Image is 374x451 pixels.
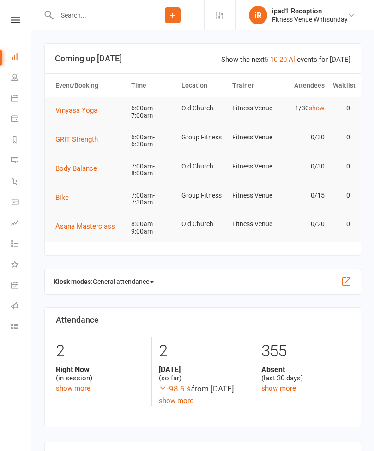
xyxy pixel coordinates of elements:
[127,126,177,156] td: 6:00am-6:30am
[11,130,32,151] a: Reports
[55,54,350,63] h3: Coming up [DATE]
[93,274,154,289] span: General attendance
[228,213,278,235] td: Fitness Venue
[159,397,193,405] a: show more
[54,278,93,285] strong: Kiosk modes:
[278,156,329,177] td: 0/30
[329,213,354,235] td: 0
[329,185,354,206] td: 0
[51,74,127,97] th: Event/Booking
[265,55,268,64] a: 5
[261,365,350,374] strong: Absent
[56,337,145,365] div: 2
[55,105,104,116] button: Vinyasa Yoga
[11,317,32,338] a: Class kiosk mode
[270,55,277,64] a: 10
[55,164,97,173] span: Body Balance
[159,383,247,395] div: from [DATE]
[278,213,329,235] td: 0/20
[177,74,228,97] th: Location
[329,156,354,177] td: 0
[55,192,75,203] button: Bike
[55,163,103,174] button: Body Balance
[56,365,145,374] strong: Right Now
[261,337,350,365] div: 355
[278,74,329,97] th: Attendees
[228,156,278,177] td: Fitness Venue
[228,74,278,97] th: Trainer
[127,156,177,185] td: 7:00am-8:00am
[289,55,297,64] a: All
[329,74,354,97] th: Waitlist
[127,185,177,214] td: 7:00am-7:30am
[127,213,177,242] td: 8:00am-9:00am
[279,55,287,64] a: 20
[54,9,141,22] input: Search...
[56,384,90,392] a: show more
[221,54,350,65] div: Show the next events for [DATE]
[177,97,228,119] td: Old Church
[127,97,177,126] td: 6:00am-7:00am
[249,6,267,24] div: iR
[159,365,247,383] div: (so far)
[177,126,228,148] td: Group Fitness
[11,89,32,109] a: Calendar
[278,185,329,206] td: 0/15
[272,7,348,15] div: ipad1 Reception
[228,97,278,119] td: Fitness Venue
[272,15,348,24] div: Fitness Venue Whitsunday
[127,74,177,97] th: Time
[55,221,121,232] button: Asana Masterclass
[55,222,115,230] span: Asana Masterclass
[329,126,354,148] td: 0
[177,213,228,235] td: Old Church
[309,104,325,112] a: show
[278,126,329,148] td: 0/30
[11,213,32,234] a: Assessments
[11,192,32,213] a: Product Sales
[11,255,32,276] a: What's New
[11,68,32,89] a: People
[11,109,32,130] a: Payments
[177,156,228,177] td: Old Church
[261,384,296,392] a: show more
[278,97,329,119] td: 1/30
[159,365,247,374] strong: [DATE]
[55,135,98,144] span: GRIT Strength
[56,365,145,383] div: (in session)
[55,106,97,114] span: Vinyasa Yoga
[261,365,350,383] div: (last 30 days)
[55,134,104,145] button: GRIT Strength
[159,337,247,365] div: 2
[177,185,228,206] td: Group Fitness
[11,276,32,296] a: General attendance kiosk mode
[56,315,350,325] h3: Attendance
[11,296,32,317] a: Roll call kiosk mode
[55,193,69,202] span: Bike
[228,185,278,206] td: Fitness Venue
[228,126,278,148] td: Fitness Venue
[11,47,32,68] a: Dashboard
[329,97,354,119] td: 0
[159,384,192,393] span: -98.5 %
